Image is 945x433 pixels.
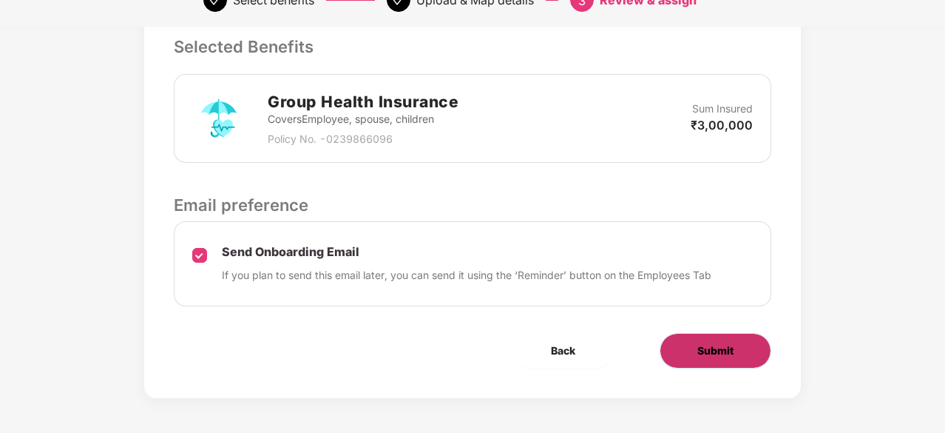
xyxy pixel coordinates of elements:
h2: Group Health Insurance [268,90,458,114]
span: Submit [697,343,734,359]
p: Covers Employee, spouse, children [268,111,458,127]
span: Back [551,343,575,359]
p: ₹3,00,000 [691,117,753,133]
button: Back [514,333,612,369]
p: Send Onboarding Email [222,244,711,260]
button: Submit [660,333,771,369]
p: Email preference [174,192,771,218]
p: Sum Insured [692,101,753,117]
p: Policy No. - 0239866096 [268,131,458,147]
p: If you plan to send this email later, you can send it using the ‘Reminder’ button on the Employee... [222,267,711,283]
img: svg+xml;base64,PHN2ZyB4bWxucz0iaHR0cDovL3d3dy53My5vcmcvMjAwMC9zdmciIHdpZHRoPSI3MiIgaGVpZ2h0PSI3Mi... [192,92,245,145]
p: Selected Benefits [174,34,771,59]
